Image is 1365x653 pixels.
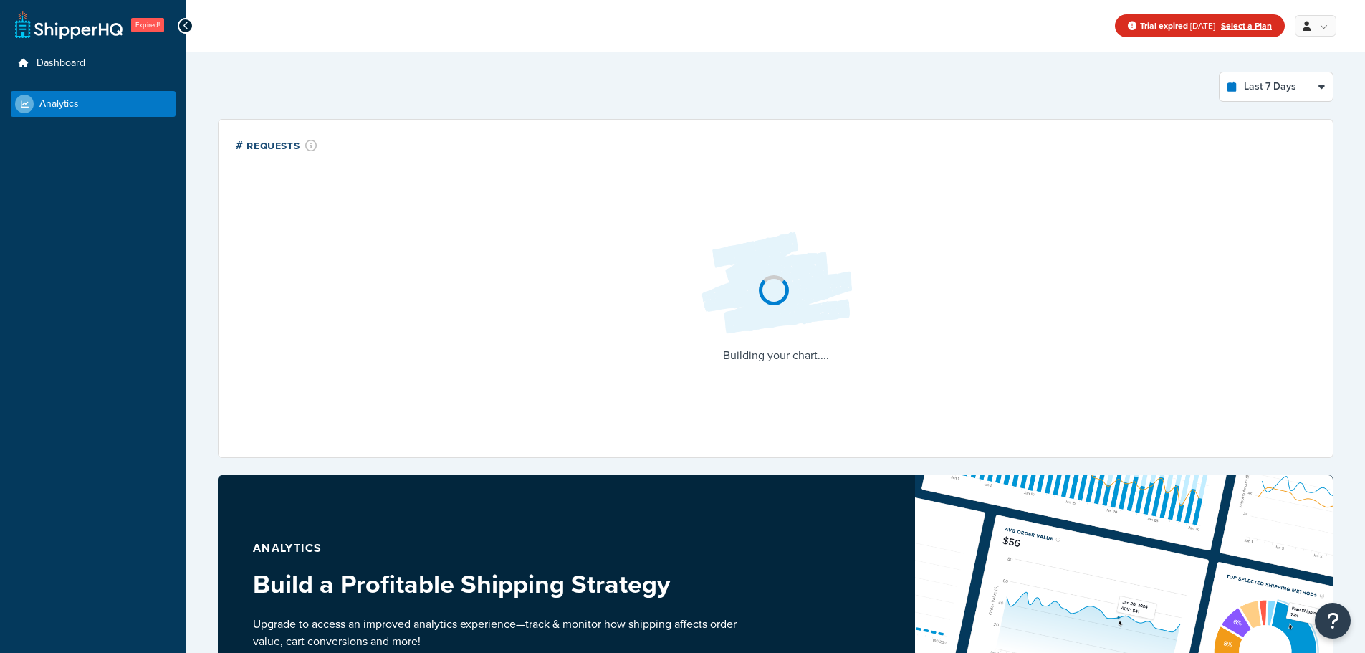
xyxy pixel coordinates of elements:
[253,538,742,558] p: Analytics
[253,570,742,599] h3: Build a Profitable Shipping Strategy
[39,98,79,110] span: Analytics
[1315,603,1351,639] button: Open Resource Center
[37,57,85,70] span: Dashboard
[131,18,164,32] span: Expired!
[11,50,176,77] a: Dashboard
[1221,19,1272,32] a: Select a Plan
[253,616,742,650] p: Upgrade to access an improved analytics experience—track & monitor how shipping affects order val...
[1140,19,1215,32] span: [DATE]
[11,91,176,117] a: Analytics
[690,221,862,345] img: Loading...
[236,137,317,153] div: # Requests
[690,345,862,366] p: Building your chart....
[1140,19,1188,32] strong: Trial expired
